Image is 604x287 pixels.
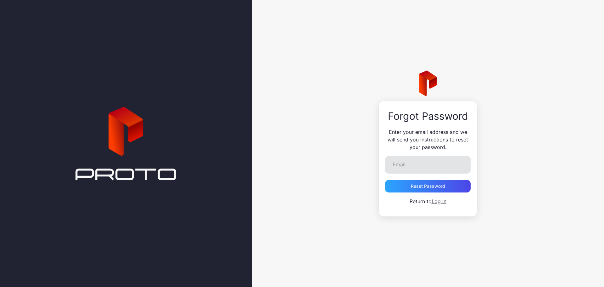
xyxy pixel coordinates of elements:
[385,111,471,122] div: Forgot Password
[411,184,445,189] div: Reset Password
[385,156,471,174] input: Email
[432,198,446,204] a: Log In
[385,180,471,192] button: Reset Password
[385,198,471,205] p: Return to
[385,128,471,151] p: Enter your email address and we will send you instructions to reset your password.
